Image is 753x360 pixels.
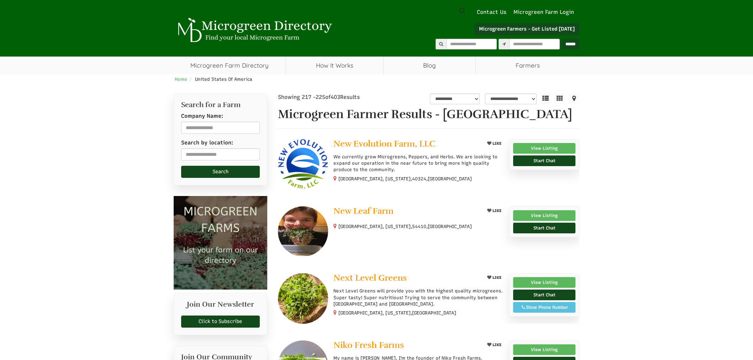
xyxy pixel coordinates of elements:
span: LIKE [491,141,501,146]
a: Start Chat [513,155,575,166]
span: LIKE [491,208,501,213]
span: New Leaf Farm [333,206,394,216]
p: Next Level Greens will provide you with the highest quality microgreens. Super tasty! Super nutri... [333,288,504,307]
a: Next Level Greens [333,273,479,284]
span: Farmers [476,57,579,74]
a: Microgreen Farm Login [514,9,578,16]
span: 225 [316,94,325,100]
small: [GEOGRAPHIC_DATA], [US_STATE], , [338,176,472,181]
a: View Listing [513,277,575,288]
a: View Listing [513,210,575,221]
span: 54410 [412,223,426,230]
a: Contact Us [473,9,510,16]
img: New Evolution Farm, LLC [278,139,328,189]
label: Company Name: [181,112,223,120]
div: Show Phone Number [517,304,572,311]
a: Start Chat [513,223,575,233]
a: New Leaf Farm [333,206,479,217]
a: Home [175,76,187,82]
a: Microgreen Farmers - Get Listed [DATE] [474,23,579,35]
button: Search [181,166,260,178]
span: [GEOGRAPHIC_DATA] [428,176,472,182]
button: LIKE [485,139,504,148]
span: 40324 [412,176,426,182]
a: View Listing [513,143,575,154]
a: How It Works [286,57,383,74]
a: View Listing [513,344,575,355]
img: Microgreen Farms list your microgreen farm today [174,196,267,290]
a: Niko Fresh Farms [333,340,479,351]
img: Next Level Greens [278,273,328,323]
span: Niko Fresh Farms [333,340,404,350]
span: United States Of America [195,76,252,82]
button: LIKE [485,340,504,349]
label: Search by location: [181,139,233,147]
a: Blog [384,57,476,74]
span: New Evolution Farm, LLC [333,138,435,149]
p: We currently grow Microgreens, Peppers, and Herbs. We are looking to expand our operation in the ... [333,154,504,173]
span: 403 [331,94,340,100]
img: Microgreen Directory [174,18,334,43]
div: Showing 217 - of Results [278,94,378,101]
a: Click to Subscribe [181,316,260,328]
small: [GEOGRAPHIC_DATA], [US_STATE], [338,310,456,316]
span: LIKE [491,275,501,280]
a: Microgreen Farm Directory [174,57,286,74]
span: LIKE [491,343,501,347]
h2: Search for a Farm [181,101,260,109]
span: [GEOGRAPHIC_DATA] [412,310,456,316]
span: [GEOGRAPHIC_DATA] [428,223,472,230]
h1: Microgreen Farmer Results - [GEOGRAPHIC_DATA] [278,108,580,121]
small: [GEOGRAPHIC_DATA], [US_STATE], , [338,224,472,229]
h2: Join Our Newsletter [181,301,260,312]
a: Start Chat [513,290,575,300]
button: LIKE [485,273,504,282]
button: LIKE [485,206,504,215]
span: Next Level Greens [333,272,407,283]
a: New Evolution Farm, LLC [333,139,479,150]
img: New Leaf Farm [278,206,328,256]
